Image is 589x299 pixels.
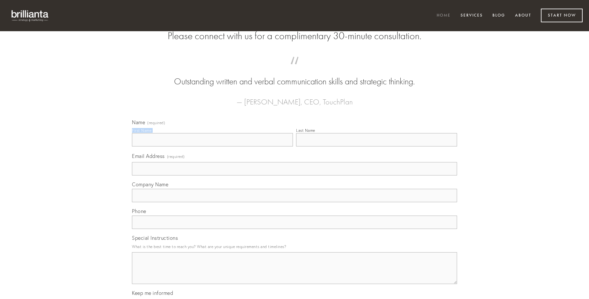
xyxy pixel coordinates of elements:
[132,119,145,125] span: Name
[6,6,54,25] img: brillianta - research, strategy, marketing
[132,242,457,251] p: What is the best time to reach you? What are your unique requirements and timelines?
[167,152,185,161] span: (required)
[142,88,447,108] figcaption: — [PERSON_NAME], CEO, TouchPlan
[433,11,455,21] a: Home
[132,30,457,42] h2: Please connect with us for a complimentary 30-minute consultation.
[132,181,168,188] span: Company Name
[296,128,315,133] div: Last Name
[132,128,151,133] div: First Name
[142,63,447,75] span: “
[132,235,178,241] span: Special Instructions
[132,208,146,214] span: Phone
[456,11,487,21] a: Services
[132,153,165,159] span: Email Address
[488,11,509,21] a: Blog
[147,121,165,125] span: (required)
[132,290,173,296] span: Keep me informed
[142,63,447,88] blockquote: Outstanding written and verbal communication skills and strategic thinking.
[511,11,535,21] a: About
[541,9,583,22] a: Start Now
